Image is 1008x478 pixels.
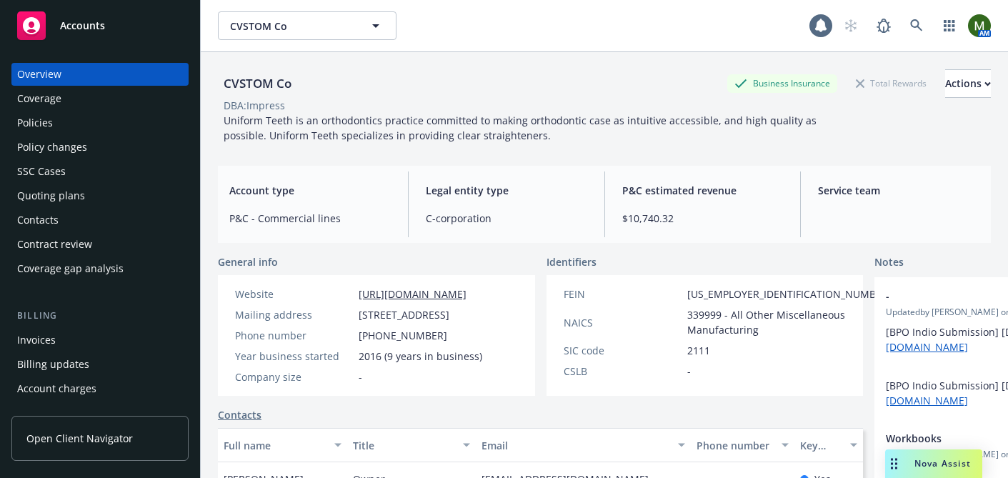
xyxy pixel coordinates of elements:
div: Total Rewards [849,74,934,92]
span: Legal entity type [426,183,587,198]
span: Service team [818,183,979,198]
a: Billing updates [11,353,189,376]
span: $10,740.32 [622,211,784,226]
div: Phone number [697,438,772,453]
div: Coverage gap analysis [17,257,124,280]
span: P&C - Commercial lines [229,211,391,226]
div: Policies [17,111,53,134]
div: Billing [11,309,189,323]
a: Search [902,11,931,40]
a: Switch app [935,11,964,40]
span: 2111 [687,343,710,358]
a: Contacts [11,209,189,231]
div: Business Insurance [727,74,837,92]
div: Full name [224,438,326,453]
img: photo [968,14,991,37]
div: Email [481,438,669,453]
div: Title [353,438,455,453]
div: Contacts [17,209,59,231]
div: Installment plans [17,402,101,424]
button: Email [476,428,691,462]
span: [STREET_ADDRESS] [359,307,449,322]
button: Key contact [794,428,863,462]
div: Quoting plans [17,184,85,207]
div: Website [235,287,353,302]
span: [US_EMPLOYER_IDENTIFICATION_NUMBER] [687,287,892,302]
a: Policy changes [11,136,189,159]
a: Coverage gap analysis [11,257,189,280]
span: Open Client Navigator [26,431,133,446]
div: Mailing address [235,307,353,322]
a: Overview [11,63,189,86]
span: Account type [229,183,391,198]
a: Quoting plans [11,184,189,207]
span: CVSTOM Co [230,19,354,34]
div: SSC Cases [17,160,66,183]
span: - [687,364,691,379]
button: Actions [945,69,991,98]
button: Nova Assist [885,449,982,478]
div: Year business started [235,349,353,364]
span: General info [218,254,278,269]
div: Policy changes [17,136,87,159]
span: Nova Assist [914,457,971,469]
span: P&C estimated revenue [622,183,784,198]
div: CSLB [564,364,682,379]
a: Account charges [11,377,189,400]
a: Installment plans [11,402,189,424]
div: Company size [235,369,353,384]
span: 339999 - All Other Miscellaneous Manufacturing [687,307,892,337]
div: Invoices [17,329,56,352]
a: Accounts [11,6,189,46]
button: Full name [218,428,347,462]
span: - [359,369,362,384]
a: Report a Bug [869,11,898,40]
button: CVSTOM Co [218,11,396,40]
div: FEIN [564,287,682,302]
button: Phone number [691,428,794,462]
div: Phone number [235,328,353,343]
span: C-corporation [426,211,587,226]
a: Contract review [11,233,189,256]
div: DBA: Impress [224,98,285,113]
div: Contract review [17,233,92,256]
div: Coverage [17,87,61,110]
a: Contacts [218,407,261,422]
a: SSC Cases [11,160,189,183]
button: Title [347,428,476,462]
a: Start snowing [837,11,865,40]
a: Policies [11,111,189,134]
div: NAICS [564,315,682,330]
span: 2016 (9 years in business) [359,349,482,364]
div: Actions [945,70,991,97]
a: [URL][DOMAIN_NAME] [359,287,466,301]
a: Invoices [11,329,189,352]
a: Coverage [11,87,189,110]
div: SIC code [564,343,682,358]
div: Drag to move [885,449,903,478]
span: Notes [874,254,904,272]
div: Account charges [17,377,96,400]
span: Uniform Teeth is an orthodontics practice committed to making orthodontic case as intuitive acces... [224,114,819,142]
div: Key contact [800,438,842,453]
div: Overview [17,63,61,86]
span: Identifiers [547,254,597,269]
span: [PHONE_NUMBER] [359,328,447,343]
span: Accounts [60,20,105,31]
div: Billing updates [17,353,89,376]
div: CVSTOM Co [218,74,297,93]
